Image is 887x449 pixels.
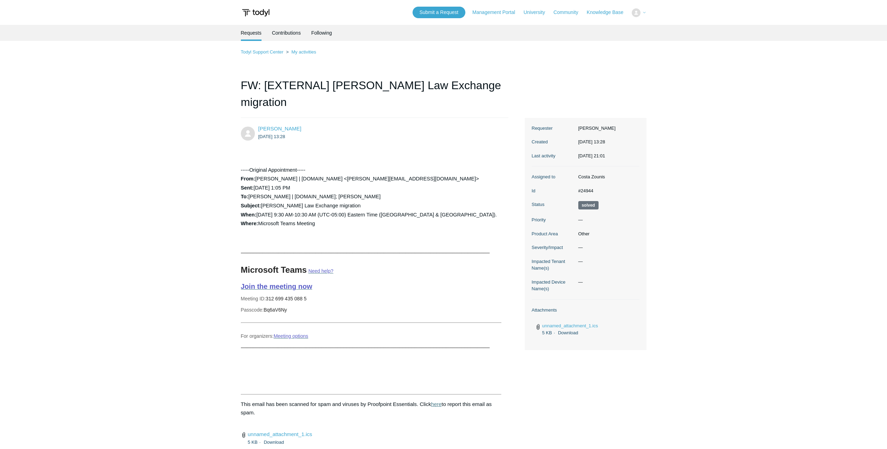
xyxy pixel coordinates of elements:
p: This email has been scanned for spam and viruses by Proofpoint Essentials. Click to report this e... [241,400,502,417]
dt: Impacted Device Name(s) [532,279,575,292]
span: For organizers: [241,333,274,339]
dd: #24944 [575,187,639,194]
img: Todyl Support Center Help Center home page [241,6,271,19]
dt: Assigned to [532,173,575,180]
span: Passcode: [241,307,264,313]
time: 2025-06-08T21:01:54+00:00 [578,153,605,158]
a: Submit a Request [413,7,465,18]
dt: Created [532,138,575,145]
dd: Other [575,230,639,237]
span: This request has been solved [578,201,599,209]
dt: Requester [532,125,575,132]
a: Download [558,330,578,335]
span: Meeting ID: [241,296,266,301]
dd: — [575,279,639,286]
a: Download [264,440,284,445]
a: Todyl Support Center [241,49,284,55]
span: Join the meeting now [241,283,312,290]
dd: — [575,244,639,251]
dt: Severity/Impact [532,244,575,251]
dt: Priority [532,216,575,223]
h1: FW: [EXTERNAL] [PERSON_NAME] Law Exchange migration [241,77,509,118]
dt: Status [532,201,575,208]
span: Bq6aV6Ny [264,307,287,313]
span: 312 699 435 088 5 [266,296,307,301]
a: Community [553,9,585,16]
span: ________________________________________________________________________________ [241,247,490,253]
a: unnamed_attachment_1.ics [542,323,598,328]
span: Microsoft Teams [241,265,307,275]
span: ________________________________________________________________________________ [241,342,490,348]
dt: Last activity [532,152,575,159]
li: My activities [285,49,316,55]
a: Management Portal [472,9,522,16]
dd: — [575,216,639,223]
span: 5 KB [248,440,263,445]
a: Knowledge Base [587,9,630,16]
dd: — [575,258,639,265]
a: Join the meeting now [241,284,312,290]
a: here [431,401,442,407]
span: -----Original Appointment----- [PERSON_NAME] | [DOMAIN_NAME] <[PERSON_NAME][EMAIL_ADDRESS][DOMAIN... [241,167,497,227]
b: Sent: [241,185,254,191]
a: Contributions [272,25,301,41]
span: Steve Rubin [258,126,301,131]
b: Subject: [241,203,261,208]
dt: Impacted Tenant Name(s) [532,258,575,272]
dd: [PERSON_NAME] [575,125,639,132]
a: Meeting options [274,333,308,339]
time: 2025-05-19T13:28:12+00:00 [578,139,605,144]
a: unnamed_attachment_1.ics [248,431,312,437]
span: 5 KB [542,330,557,335]
li: Requests [241,25,262,41]
a: [PERSON_NAME] [258,126,301,131]
dt: Id [532,187,575,194]
b: Where: [241,221,258,226]
dt: Attachments [532,307,639,314]
li: Todyl Support Center [241,49,285,55]
dd: Costa Zounis [575,173,639,180]
a: University [523,9,552,16]
a: Need help? [308,268,334,274]
a: Following [311,25,332,41]
time: 2025-05-19T13:28:12Z [258,134,285,139]
b: To: [241,194,249,199]
b: When: [241,212,257,218]
a: My activities [291,49,316,55]
b: From: [241,176,256,181]
dt: Product Area [532,230,575,237]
